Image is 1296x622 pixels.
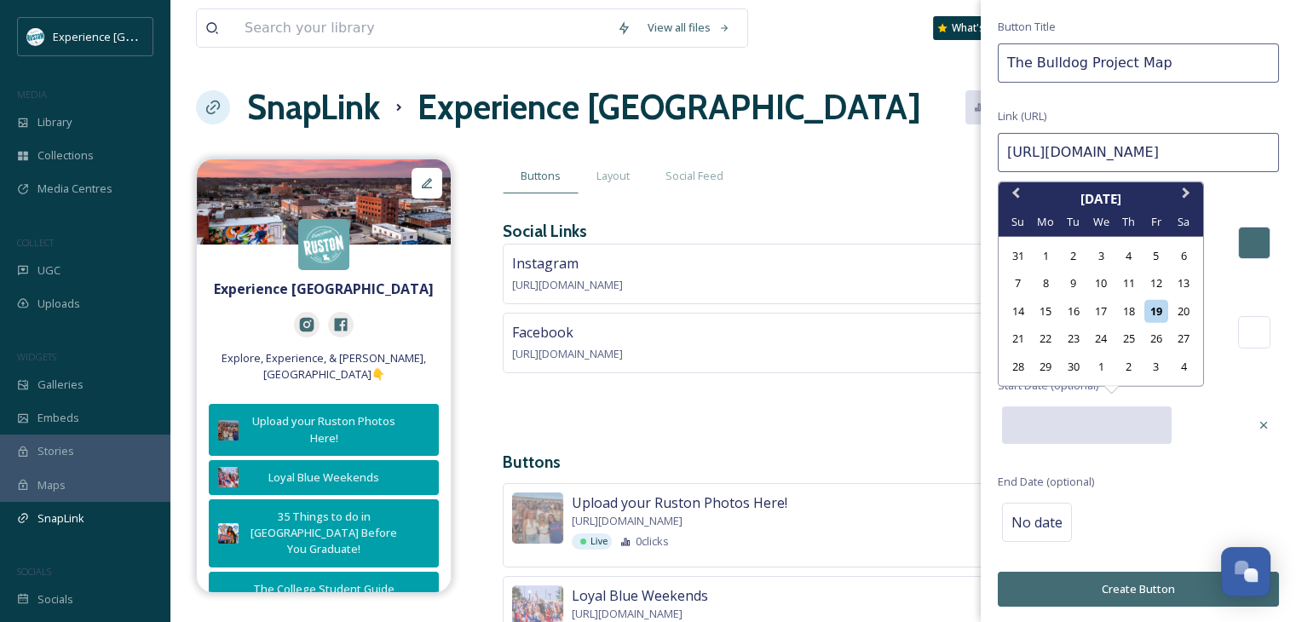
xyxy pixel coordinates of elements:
img: 415526570_740934454749135_6712834479988994226_n.jpg [298,219,349,270]
div: [DATE] [999,188,1203,208]
span: Uploads [37,296,80,312]
div: Choose Wednesday, September 17th, 2025 [1089,300,1112,323]
span: Experience [GEOGRAPHIC_DATA] [53,28,222,44]
span: Socials [37,591,73,608]
span: End Date (optional) [998,474,1094,490]
input: My Link [998,43,1279,83]
h1: Experience [GEOGRAPHIC_DATA] [418,82,921,133]
span: Explore, Experience, & [PERSON_NAME], [GEOGRAPHIC_DATA]👇 [205,350,442,383]
div: Choose Wednesday, September 24th, 2025 [1089,327,1112,350]
img: 24IZHUKKFBA4HCESFN4PRDEIEY.avif [27,28,44,45]
span: Library [37,114,72,130]
div: month 2025-09 [1004,242,1197,380]
div: Choose Tuesday, September 30th, 2025 [1062,355,1085,378]
div: Fr [1144,210,1167,233]
div: Choose Saturday, September 20th, 2025 [1172,300,1195,323]
button: Next Month [1174,183,1201,210]
div: Choose Thursday, September 4th, 2025 [1117,245,1140,268]
div: Choose Thursday, October 2nd, 2025 [1117,355,1140,378]
button: Loyal Blue Weekends [209,460,439,495]
img: fb003ca6-3847-4083-9791-8fcff1e56fec.jpg [197,159,451,245]
div: Upload your Ruston Photos Here! [247,413,400,446]
div: Mo [1034,210,1057,233]
div: Choose Monday, September 22nd, 2025 [1034,327,1057,350]
div: Choose Thursday, September 11th, 2025 [1117,272,1140,295]
span: Buttons [521,168,561,184]
span: Galleries [37,377,84,393]
div: Choose Monday, September 1st, 2025 [1034,245,1057,268]
span: Link (URL) [998,108,1046,124]
div: Choose Saturday, September 27th, 2025 [1172,327,1195,350]
span: UGC [37,262,60,279]
div: Th [1117,210,1140,233]
span: Instagram [512,254,579,273]
img: 475f994e-39dc-4f57-872c-eeebedf4b9a2.jpg [218,420,239,441]
span: [URL][DOMAIN_NAME] [572,513,683,529]
div: Tu [1062,210,1085,233]
div: We [1089,210,1112,233]
span: Collections [37,147,94,164]
span: [URL][DOMAIN_NAME] [572,606,683,622]
h3: Buttons [503,450,1270,475]
span: 0 clicks [635,533,668,550]
span: SOCIALS [17,565,51,578]
div: Choose Tuesday, September 2nd, 2025 [1062,245,1085,268]
span: Maps [37,477,66,493]
span: Loyal Blue Weekends [572,585,708,606]
button: Upload your Ruston Photos Here! [209,404,439,455]
div: Choose Tuesday, September 16th, 2025 [1062,300,1085,323]
div: Choose Friday, September 5th, 2025 [1144,245,1167,268]
span: Facebook [512,323,573,342]
div: Su [1006,210,1029,233]
span: Social Feed [665,168,723,184]
img: 475f994e-39dc-4f57-872c-eeebedf4b9a2.jpg [512,492,563,544]
input: https://www.snapsea.io [998,133,1279,172]
span: [URL][DOMAIN_NAME] [512,346,623,361]
img: 52ece8bb-f087-4bb2-80e8-5bc1620114e8.jpg [218,523,239,544]
span: WIDGETS [17,350,56,363]
strong: Experience [GEOGRAPHIC_DATA] [214,279,434,298]
div: Choose Monday, September 8th, 2025 [1034,272,1057,295]
h3: Social Links [503,219,587,244]
button: Create Button [998,572,1279,607]
div: Choose Thursday, September 18th, 2025 [1117,300,1140,323]
a: What's New [933,16,1018,40]
div: Choose Saturday, September 13th, 2025 [1172,272,1195,295]
div: Choose Friday, September 26th, 2025 [1144,327,1167,350]
div: Choose Friday, September 19th, 2025 [1144,300,1167,323]
div: Choose Sunday, September 28th, 2025 [1006,355,1029,378]
span: Media Centres [37,181,112,197]
span: COLLECT [17,236,54,249]
span: No date [1011,512,1063,533]
div: Loyal Blue Weekends [247,469,400,486]
button: Open Chat [1221,547,1270,596]
a: SnapLink [247,82,380,133]
a: Analytics [965,90,1057,124]
div: Choose Monday, September 29th, 2025 [1034,355,1057,378]
a: View all files [639,11,739,44]
span: SnapLink [37,510,84,527]
div: Choose Saturday, September 6th, 2025 [1172,245,1195,268]
div: Choose Tuesday, September 23rd, 2025 [1062,327,1085,350]
div: Choose Sunday, September 7th, 2025 [1006,272,1029,295]
div: Choose Friday, October 3rd, 2025 [1144,355,1167,378]
span: Embeds [37,410,79,426]
button: Analytics [965,90,1048,124]
div: Choose Monday, September 15th, 2025 [1034,300,1057,323]
img: edc258aa-9e94-418b-a68a-05723248e859.jpg [218,467,239,487]
span: Stories [37,443,74,459]
div: Choose Tuesday, September 9th, 2025 [1062,272,1085,295]
button: Previous Month [1000,183,1028,210]
div: Choose Sunday, September 21st, 2025 [1006,327,1029,350]
span: Layout [596,168,630,184]
div: Choose Thursday, September 25th, 2025 [1117,327,1140,350]
span: MEDIA [17,88,47,101]
div: Choose Wednesday, September 10th, 2025 [1089,272,1112,295]
span: Upload your Ruston Photos Here! [572,492,787,513]
div: Choose Sunday, September 14th, 2025 [1006,300,1029,323]
div: Choose Wednesday, October 1st, 2025 [1089,355,1112,378]
div: Choose Friday, September 12th, 2025 [1144,272,1167,295]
